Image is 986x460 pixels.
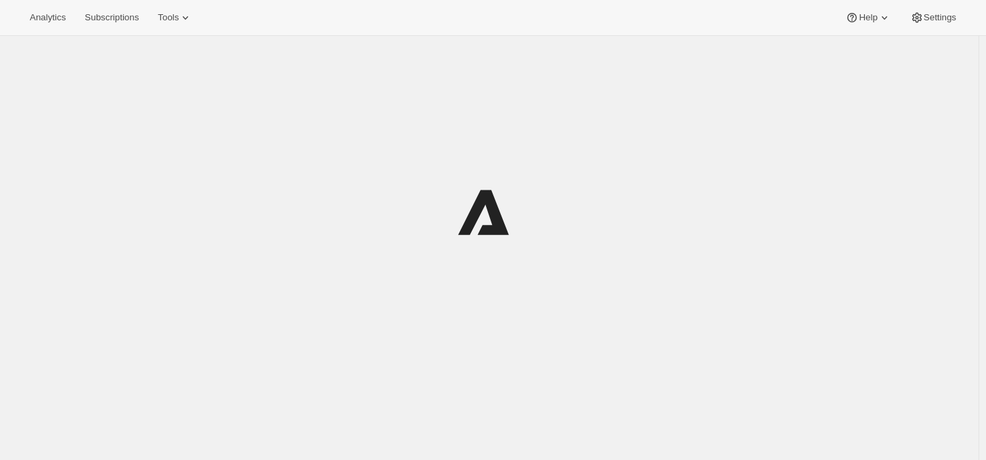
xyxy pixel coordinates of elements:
[158,12,179,23] span: Tools
[22,8,74,27] button: Analytics
[837,8,899,27] button: Help
[76,8,147,27] button: Subscriptions
[859,12,877,23] span: Help
[902,8,964,27] button: Settings
[924,12,956,23] span: Settings
[30,12,66,23] span: Analytics
[85,12,139,23] span: Subscriptions
[150,8,200,27] button: Tools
